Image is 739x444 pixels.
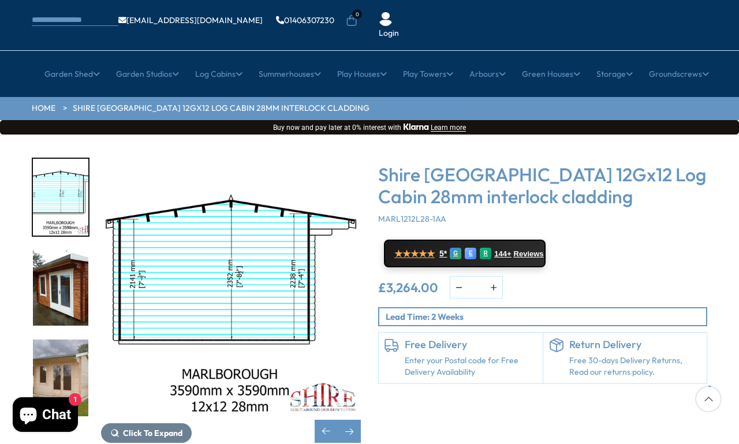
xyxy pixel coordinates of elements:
ins: £3,264.00 [378,281,438,294]
img: User Icon [379,12,393,26]
a: Garden Shed [44,59,100,88]
div: 4 / 18 [32,158,89,237]
a: Storage [596,59,633,88]
div: 5 / 18 [32,248,89,327]
a: Enter your Postal code for Free Delivery Availability [405,355,537,378]
h6: Return Delivery [569,338,701,351]
a: 0 [346,15,357,27]
div: Next slide [338,420,361,443]
a: Login [379,28,399,39]
div: 4 / 18 [101,158,361,443]
a: Log Cabins [195,59,242,88]
a: Garden Studios [116,59,179,88]
p: Free 30-days Delivery Returns, Read our returns policy. [569,355,701,378]
span: Click To Expand [123,428,182,438]
span: Reviews [514,249,544,259]
a: Play Houses [337,59,387,88]
a: HOME [32,103,55,114]
span: ★★★★★ [394,248,435,259]
p: Lead Time: 2 Weeks [386,311,706,323]
span: 144+ [494,249,511,259]
div: E [465,248,476,259]
a: Summerhouses [259,59,321,88]
a: Play Towers [403,59,453,88]
span: MARL1212L28-1AA [378,214,446,224]
img: 12x12MarlboroughINTERNALSMMFT28mmTEMP_b500e6bf-b96f-4bf6-bd0c-ce66061d0bad_200x200.jpg [33,159,88,236]
button: Click To Expand [101,423,192,443]
a: Shire [GEOGRAPHIC_DATA] 12Gx12 Log Cabin 28mm interlock cladding [73,103,369,114]
img: Marlborough1_4_-Recovered_18336190-6dc7-4baa-9a4f-86e05c165265_200x200.jpg [33,339,88,416]
inbox-online-store-chat: Shopify online store chat [9,397,81,435]
h6: Free Delivery [405,338,537,351]
a: [EMAIL_ADDRESS][DOMAIN_NAME] [118,16,263,24]
div: R [480,248,491,259]
div: Previous slide [315,420,338,443]
div: G [450,248,461,259]
span: 0 [352,9,362,19]
img: Marlborough_10_1e98dceb-b9ae-4974-b486-e44e24d09539_200x200.jpg [33,249,88,326]
a: Green Houses [522,59,580,88]
a: Arbours [469,59,506,88]
img: Shire Marlborough 12Gx12 Log Cabin 28mm interlock cladding - Best Shed [101,158,361,417]
a: 01406307230 [276,16,334,24]
a: ★★★★★ 5* G E R 144+ Reviews [384,240,546,267]
a: Groundscrews [649,59,709,88]
h3: Shire [GEOGRAPHIC_DATA] 12Gx12 Log Cabin 28mm interlock cladding [378,163,707,208]
div: 6 / 18 [32,338,89,417]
